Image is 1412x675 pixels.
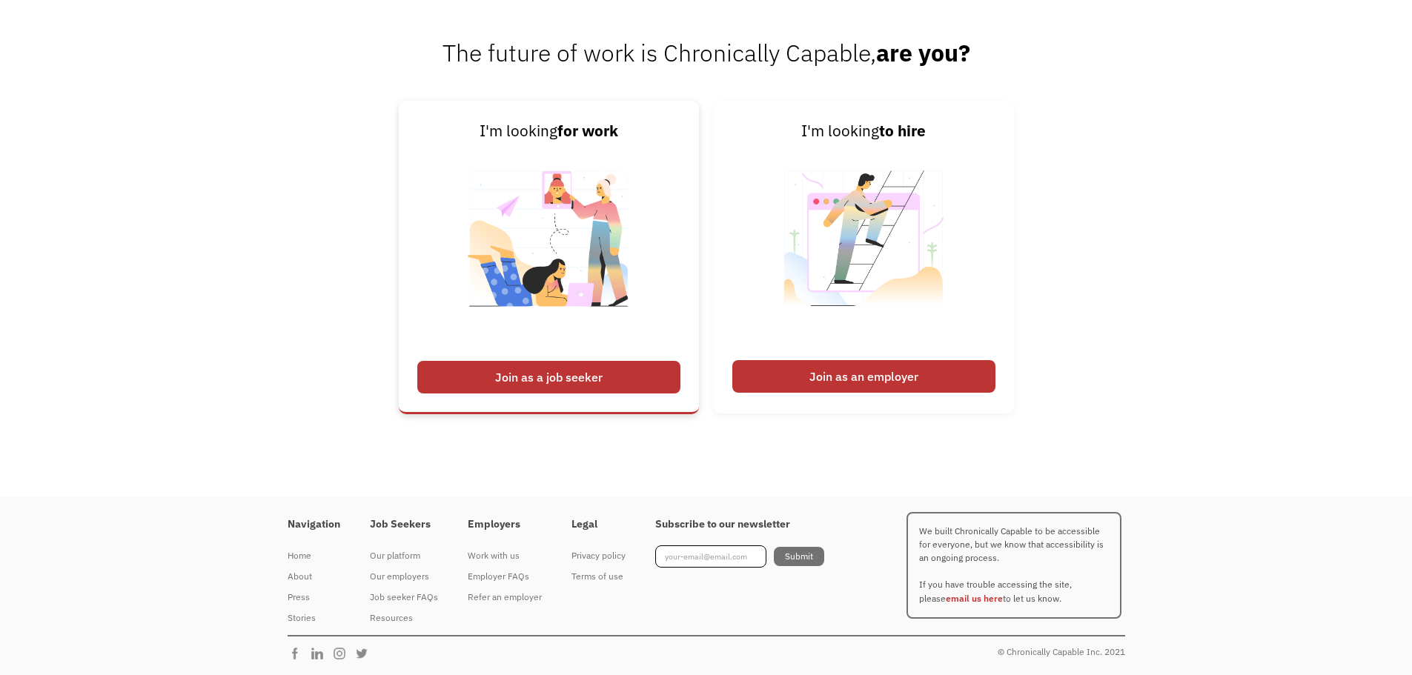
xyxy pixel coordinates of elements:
div: I'm looking [732,119,995,143]
a: Terms of use [571,566,626,587]
img: Chronically Capable Instagram Page [332,646,354,661]
div: Join as an employer [732,360,995,393]
div: Resources [370,609,438,627]
div: Our employers [370,568,438,585]
form: Footer Newsletter [655,545,824,568]
a: Our platform [370,545,438,566]
h4: Job Seekers [370,518,438,531]
p: We built Chronically Capable to be accessible for everyone, but we know that accessibility is an ... [906,512,1121,619]
div: Job seeker FAQs [370,588,438,606]
a: Work with us [468,545,542,566]
div: Home [288,547,340,565]
a: Refer an employer [468,587,542,608]
div: Employer FAQs [468,568,542,585]
a: Stories [288,608,340,628]
a: Privacy policy [571,545,626,566]
h4: Employers [468,518,542,531]
a: About [288,566,340,587]
div: Work with us [468,547,542,565]
h4: Navigation [288,518,340,531]
div: Stories [288,609,340,627]
input: Submit [774,547,824,566]
div: I'm looking [417,119,680,143]
input: your-email@email.com [655,545,766,568]
strong: for work [557,121,618,141]
a: Our employers [370,566,438,587]
a: Resources [370,608,438,628]
div: Press [288,588,340,606]
a: Press [288,587,340,608]
a: email us here [946,593,1003,604]
img: Chronically Capable Twitter Page [354,646,377,661]
a: Employer FAQs [468,566,542,587]
img: Chronically Capable Personalized Job Matching [457,143,641,353]
h4: Legal [571,518,626,531]
span: The future of work is Chronically Capable, [443,37,970,68]
img: Chronically Capable Linkedin Page [310,646,332,661]
img: Chronically Capable Facebook Page [288,646,310,661]
div: © Chronically Capable Inc. 2021 [998,643,1125,661]
div: Our platform [370,547,438,565]
div: Refer an employer [468,588,542,606]
h4: Subscribe to our newsletter [655,518,824,531]
a: Job seeker FAQs [370,587,438,608]
div: About [288,568,340,585]
a: Home [288,545,340,566]
div: Join as a job seeker [417,361,680,393]
div: Privacy policy [571,547,626,565]
a: I'm lookingto hireJoin as an employer [714,101,1014,413]
strong: to hire [879,121,926,141]
strong: are you? [876,37,970,68]
div: Terms of use [571,568,626,585]
a: I'm lookingfor workJoin as a job seeker [399,101,699,413]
